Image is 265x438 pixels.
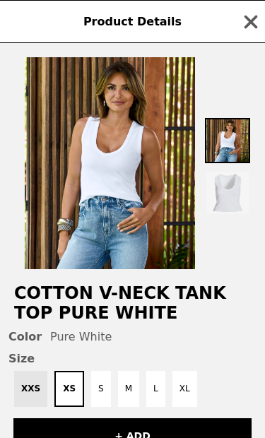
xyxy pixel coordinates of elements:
[54,371,84,407] button: XS
[83,15,182,28] span: Product Details
[8,330,257,343] div: Pure White
[8,330,42,343] span: Color
[25,57,194,269] img: Pure White / XS
[205,118,250,163] img: Thumbnail 1
[172,371,197,407] button: XL
[205,170,250,215] img: Thumbnail 2
[118,371,139,407] button: M
[146,371,165,407] button: L
[91,371,111,407] button: S
[8,352,257,365] span: Size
